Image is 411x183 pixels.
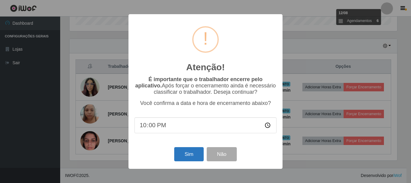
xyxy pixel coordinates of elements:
[135,76,262,89] b: É importante que o trabalhador encerre pelo aplicativo.
[134,100,277,106] p: Você confirma a data e hora de encerramento abaixo?
[186,62,225,73] h2: Atenção!
[174,147,203,161] button: Sim
[134,76,277,95] p: Após forçar o encerramento ainda é necessário classificar o trabalhador. Deseja continuar?
[207,147,236,161] button: Não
